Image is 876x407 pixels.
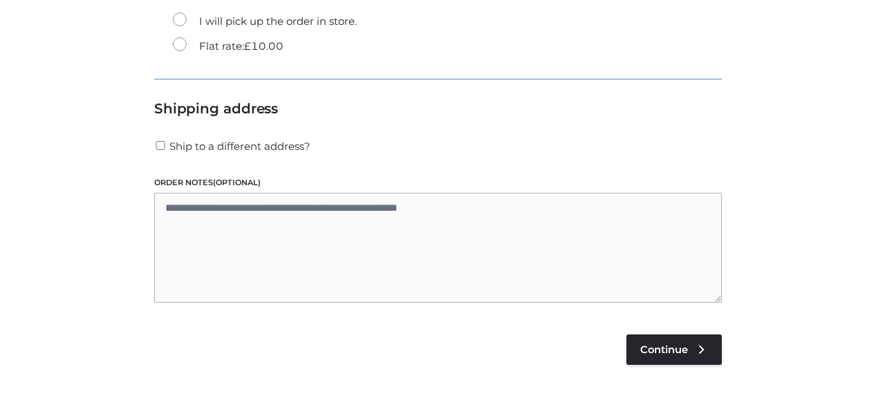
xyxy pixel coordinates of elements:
[173,37,283,55] label: Flat rate:
[154,176,722,189] label: Order notes
[213,178,261,187] span: (optional)
[173,12,357,30] label: I will pick up the order in store.
[169,140,310,153] span: Ship to a different address?
[640,343,688,356] span: Continue
[154,141,167,150] input: Ship to a different address?
[626,334,722,365] a: Continue
[244,39,251,53] span: £
[244,39,283,53] bdi: 10.00
[154,100,722,117] h3: Shipping address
